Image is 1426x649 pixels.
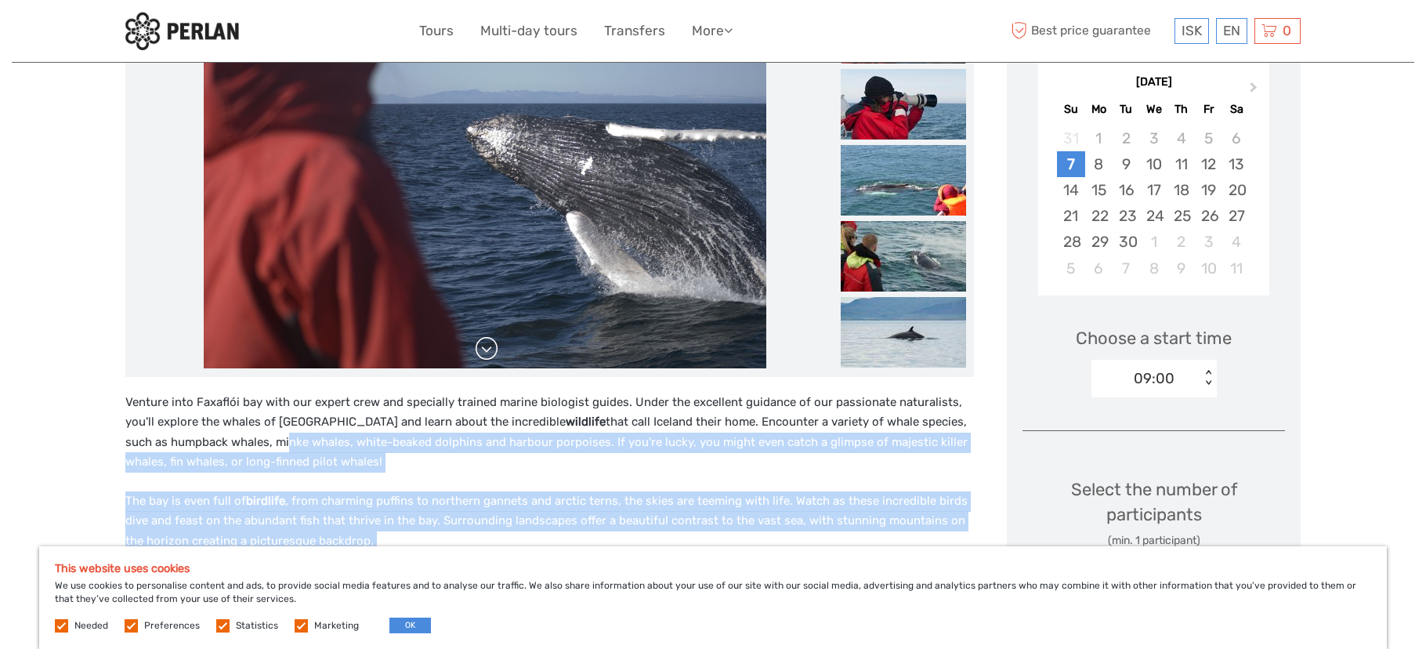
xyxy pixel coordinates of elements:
div: < > [1201,370,1214,386]
div: Choose Tuesday, September 16th, 2025 [1113,177,1140,203]
div: Choose Sunday, October 5th, 2025 [1057,256,1084,281]
div: Choose Thursday, September 11th, 2025 [1167,151,1195,177]
img: d2b823719d164791b89ad789f2e095fb_slider_thumbnail.jpg [841,69,966,140]
a: Transfers [604,20,665,42]
div: Choose Tuesday, September 23rd, 2025 [1113,203,1140,229]
span: Best price guarantee [1007,18,1171,44]
div: Choose Monday, September 22nd, 2025 [1085,203,1113,229]
div: Choose Thursday, September 18th, 2025 [1167,177,1195,203]
img: 51d391a9e47e417195fea5a5eb8b659a_slider_thumbnail.jpeg [841,297,966,368]
div: Choose Monday, October 6th, 2025 [1085,256,1113,281]
div: Fr [1195,99,1222,120]
div: Choose Friday, September 19th, 2025 [1195,177,1222,203]
div: Choose Saturday, October 11th, 2025 [1222,256,1250,281]
div: Not available Thursday, September 4th, 2025 [1167,125,1195,151]
div: Mo [1085,99,1113,120]
a: Multi-day tours [480,20,577,42]
div: Choose Saturday, September 13th, 2025 [1222,151,1250,177]
p: We're away right now. Please check back later! [22,27,177,40]
div: Choose Wednesday, October 1st, 2025 [1140,229,1167,255]
div: Choose Friday, September 26th, 2025 [1195,203,1222,229]
div: Not available Sunday, August 31st, 2025 [1057,125,1084,151]
div: Choose Wednesday, September 17th, 2025 [1140,177,1167,203]
button: OK [389,618,431,633]
strong: birdlife [246,494,285,508]
div: Su [1057,99,1084,120]
div: Choose Sunday, September 14th, 2025 [1057,177,1084,203]
div: Choose Wednesday, September 10th, 2025 [1140,151,1167,177]
div: [DATE] [1038,74,1269,91]
div: Choose Tuesday, September 9th, 2025 [1113,151,1140,177]
div: Choose Monday, September 29th, 2025 [1085,229,1113,255]
div: Choose Friday, September 12th, 2025 [1195,151,1222,177]
h5: This website uses cookies [55,562,1371,575]
div: Th [1167,99,1195,120]
a: More [692,20,733,42]
div: Choose Wednesday, October 8th, 2025 [1140,256,1167,281]
span: Choose a start time [1076,326,1232,350]
div: Choose Sunday, September 28th, 2025 [1057,229,1084,255]
div: Not available Wednesday, September 3rd, 2025 [1140,125,1167,151]
img: 288-6a22670a-0f57-43d8-a107-52fbc9b92f2c_logo_small.jpg [125,12,239,50]
div: Choose Saturday, September 20th, 2025 [1222,177,1250,203]
div: Choose Sunday, September 21st, 2025 [1057,203,1084,229]
div: Tu [1113,99,1140,120]
div: EN [1216,18,1247,44]
div: Choose Saturday, October 4th, 2025 [1222,229,1250,255]
div: Not available Tuesday, September 2nd, 2025 [1113,125,1140,151]
a: Tours [419,20,454,42]
button: Open LiveChat chat widget [180,24,199,43]
div: Choose Tuesday, October 7th, 2025 [1113,256,1140,281]
div: Choose Monday, September 15th, 2025 [1085,177,1113,203]
div: We [1140,99,1167,120]
div: Choose Thursday, October 9th, 2025 [1167,256,1195,281]
p: The bay is even full of , from charming puffins to northern gannets and arctic terns, the skies a... [125,491,974,552]
div: Sa [1222,99,1250,120]
div: 09:00 [1134,368,1174,389]
div: Choose Friday, October 10th, 2025 [1195,256,1222,281]
div: Choose Wednesday, September 24th, 2025 [1140,203,1167,229]
div: We use cookies to personalise content and ads, to provide social media features and to analyse ou... [39,546,1387,649]
label: Marketing [314,619,359,633]
div: Choose Thursday, October 2nd, 2025 [1167,229,1195,255]
div: Choose Monday, September 8th, 2025 [1085,151,1113,177]
div: Select the number of participants [1022,477,1285,549]
div: Choose Tuesday, September 30th, 2025 [1113,229,1140,255]
p: Venture into Faxaflói bay with our expert crew and specially trained marine biologist guides. Und... [125,393,974,473]
div: Not available Friday, September 5th, 2025 [1195,125,1222,151]
button: Next Month [1243,78,1268,103]
label: Preferences [144,619,200,633]
div: month 2025-09 [1043,125,1264,281]
label: Needed [74,619,108,633]
div: Choose Friday, October 3rd, 2025 [1195,229,1222,255]
div: Not available Saturday, September 6th, 2025 [1222,125,1250,151]
div: Choose Thursday, September 25th, 2025 [1167,203,1195,229]
img: efe427281087474c88d0068caffd42eb_slider_thumbnail.jpeg [841,145,966,216]
div: Choose Saturday, September 27th, 2025 [1222,203,1250,229]
span: 0 [1280,23,1294,38]
div: Not available Monday, September 1st, 2025 [1085,125,1113,151]
span: ISK [1182,23,1202,38]
img: 20f04f5c3c0b4b57a9ce76dc6e4f7024_slider_thumbnail.jpeg [841,221,966,292]
strong: wildlife [566,415,606,429]
div: Choose Sunday, September 7th, 2025 [1057,151,1084,177]
label: Statistics [236,619,278,633]
div: (min. 1 participant) [1022,533,1285,549]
